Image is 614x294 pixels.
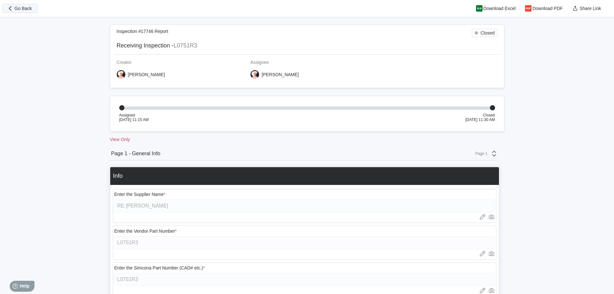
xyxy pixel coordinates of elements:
[113,173,123,179] div: Info
[117,42,174,49] span: Receiving Inspection -
[111,151,161,157] div: Page 1 - General Info
[568,4,606,13] button: Share Link
[472,151,488,156] div: Page 1
[110,137,504,142] div: View Only
[472,4,521,13] button: Download Excel
[114,265,205,270] div: Enter the Simcona Part Number (CAD# etc.)
[465,113,495,117] div: Closed
[114,192,166,197] div: Enter the Supplier Name
[250,60,379,65] div: Assignee
[250,70,259,79] img: user-4.png
[128,72,165,77] div: [PERSON_NAME]
[580,6,601,11] span: Share Link
[15,6,32,11] span: Go Back
[114,273,495,286] input: Type here...
[117,29,168,37] div: Inspection #17746 Report
[114,236,495,249] input: Type here...
[465,117,495,122] div: [DATE] 11:30 AM
[117,70,125,79] img: user-4.png
[119,113,149,117] div: Assigned
[262,72,299,77] div: [PERSON_NAME]
[483,6,516,11] span: Download Excel
[119,117,149,122] div: [DATE] 11:15 AM
[114,199,495,212] input: Type here...
[481,30,495,35] div: Closed
[117,60,245,65] div: Creator
[3,4,37,13] button: Go Back
[532,6,563,11] span: Download PDF
[521,4,568,13] button: Download PDF
[114,228,177,234] div: Enter the Vendor Part Number
[174,42,197,49] mark: L0751R3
